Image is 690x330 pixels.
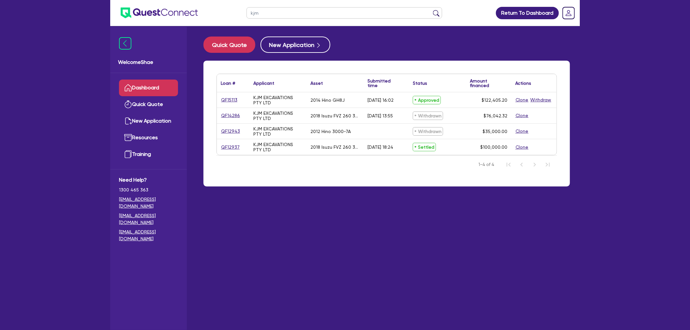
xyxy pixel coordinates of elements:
img: training [124,150,132,158]
span: Welcome Shae [118,58,179,66]
div: 2012 Hino 3000-7A [310,129,351,134]
div: 2018 Isuzu FVZ 260 300 [310,113,360,118]
span: 1-4 of 4 [478,161,494,168]
a: Quick Quote [203,37,261,53]
div: KJM EXCAVATIONS PTY LTD [253,95,303,105]
a: Resources [119,129,178,146]
a: New Application [119,113,178,129]
a: QF15113 [221,96,238,104]
input: Search by name, application ID or mobile number... [247,7,442,19]
a: [EMAIL_ADDRESS][DOMAIN_NAME] [119,196,178,210]
span: Withdrawn [413,112,443,120]
div: Amount financed [470,79,507,88]
button: Previous Page [515,158,528,171]
div: [DATE] 16:02 [367,97,394,103]
div: [DATE] 13:55 [367,113,393,118]
div: KJM EXCAVATIONS PTY LTD [253,111,303,121]
img: new-application [124,117,132,125]
button: Withdraw [530,96,552,104]
span: $76,042.32 [484,113,507,118]
button: First Page [502,158,515,171]
button: Last Page [541,158,554,171]
a: [EMAIL_ADDRESS][DOMAIN_NAME] [119,229,178,242]
div: 2014 Hino GH8J [310,97,345,103]
a: QF14286 [221,112,240,119]
div: Status [413,81,427,85]
img: quest-connect-logo-blue [121,7,198,18]
img: icon-menu-close [119,37,131,50]
img: quick-quote [124,100,132,108]
a: Training [119,146,178,163]
div: Submitted time [367,79,399,88]
a: Dropdown toggle [560,5,577,22]
div: 2018 Isuzu FVZ 260 300 [310,144,360,150]
span: Withdrawn [413,127,443,136]
a: Return To Dashboard [496,7,559,19]
button: Clone [515,127,529,135]
div: Actions [515,81,532,85]
div: KJM EXCAVATIONS PTY LTD [253,126,303,137]
span: Settled [413,143,436,151]
a: Quick Quote [119,96,178,113]
span: $122,405.20 [482,97,507,103]
span: Approved [413,96,441,104]
div: KJM EXCAVATIONS PTY LTD [253,142,303,152]
button: Next Page [528,158,541,171]
button: Clone [515,143,529,151]
button: Quick Quote [203,37,255,53]
div: Applicant [253,81,274,85]
button: Clone [515,96,529,104]
a: Dashboard [119,80,178,96]
div: [DATE] 18:24 [367,144,393,150]
button: Clone [515,112,529,119]
img: resources [124,134,132,142]
a: [EMAIL_ADDRESS][DOMAIN_NAME] [119,212,178,226]
span: $100,000.00 [480,144,507,150]
button: New Application [261,37,330,53]
span: Need Help? [119,176,178,184]
div: Asset [310,81,323,85]
a: QF12937 [221,143,240,151]
span: $35,000.00 [483,129,507,134]
div: Loan # [221,81,235,85]
a: QF12943 [221,127,240,135]
span: 1300 465 363 [119,187,178,193]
